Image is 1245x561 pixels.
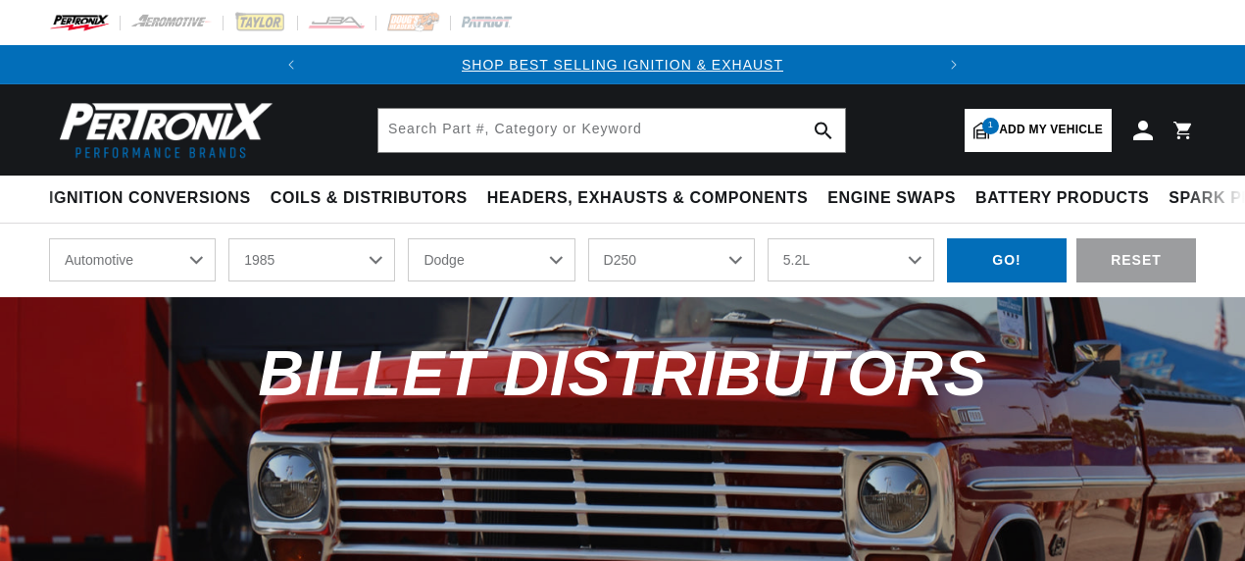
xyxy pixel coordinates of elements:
[827,188,956,209] span: Engine Swaps
[271,188,468,209] span: Coils & Distributors
[311,54,934,76] div: Announcement
[228,238,395,281] select: Year
[258,337,986,409] span: Billet Distributors
[965,109,1112,152] a: 1Add my vehicle
[947,238,1067,282] div: GO!
[966,176,1159,222] summary: Battery Products
[378,109,845,152] input: Search Part #, Category or Keyword
[49,188,251,209] span: Ignition Conversions
[1076,238,1196,282] div: RESET
[49,176,261,222] summary: Ignition Conversions
[975,188,1149,209] span: Battery Products
[261,176,477,222] summary: Coils & Distributors
[487,188,808,209] span: Headers, Exhausts & Components
[272,45,311,84] button: Translation missing: en.sections.announcements.previous_announcement
[802,109,845,152] button: search button
[934,45,973,84] button: Translation missing: en.sections.announcements.next_announcement
[999,121,1103,139] span: Add my vehicle
[982,118,999,134] span: 1
[49,238,216,281] select: Ride Type
[462,57,783,73] a: SHOP BEST SELLING IGNITION & EXHAUST
[768,238,934,281] select: Engine
[588,238,755,281] select: Model
[49,96,274,164] img: Pertronix
[818,176,966,222] summary: Engine Swaps
[477,176,818,222] summary: Headers, Exhausts & Components
[311,54,934,76] div: 1 of 2
[408,238,574,281] select: Make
